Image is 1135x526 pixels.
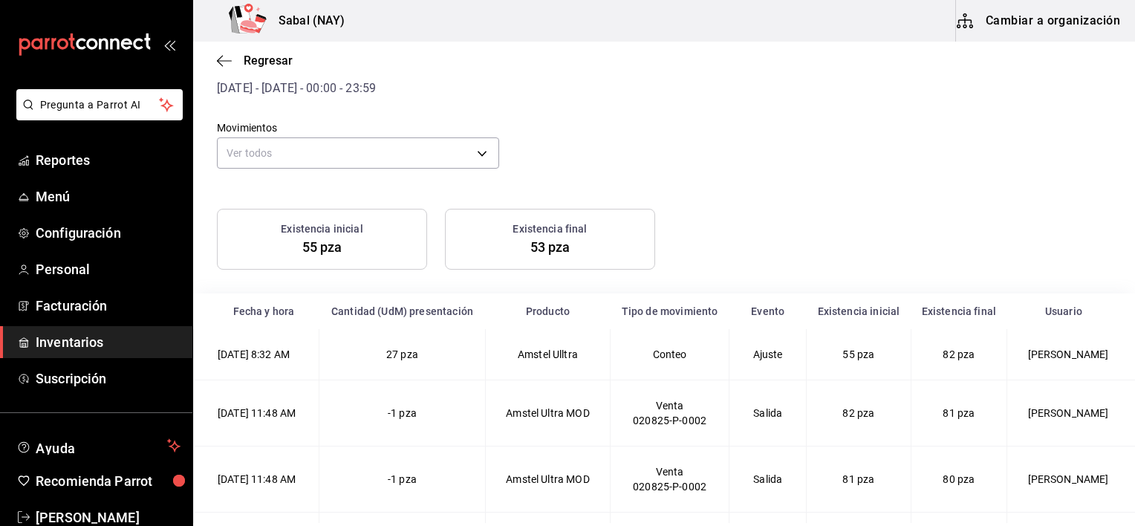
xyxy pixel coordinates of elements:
td: [DATE] 11:48 AM [194,447,319,513]
span: Pregunta a Parrot AI [40,97,160,113]
span: 55 pza [302,239,342,255]
span: Facturación [36,296,181,316]
td: Amstel Ulltra [485,329,610,380]
td: [PERSON_NAME] [1007,380,1135,447]
span: Menú [36,186,181,207]
span: Personal [36,259,181,279]
span: 82 pza [943,348,975,360]
div: Usuario [1016,305,1111,317]
div: Ver todos [217,137,499,169]
span: 81 pza [842,473,874,485]
div: Conteo [628,347,711,362]
span: 80 pza [943,473,975,485]
span: Reportes [36,150,181,170]
span: 27 pza [386,348,418,360]
h3: Existencia inicial [281,221,362,237]
td: Salida [729,380,807,447]
label: Movimientos [217,123,499,133]
span: 81 pza [943,407,975,419]
div: [DATE] - [DATE] - 00:00 - 23:59 [217,79,1111,97]
td: [PERSON_NAME] [1007,447,1135,513]
button: Pregunta a Parrot AI [16,89,183,120]
div: Venta [628,464,711,479]
span: 55 pza [842,348,874,360]
button: Regresar [217,53,293,68]
div: Fecha y hora [218,305,310,317]
td: [DATE] 11:48 AM [194,380,319,447]
div: Existencia inicial [816,305,902,317]
span: Configuración [36,223,181,243]
div: Venta [628,398,711,413]
button: open_drawer_menu [163,39,175,51]
span: -1 pza [388,407,417,419]
td: Amstel Ultra MOD [485,447,610,513]
div: Existencia final [920,305,998,317]
h3: Sabal (NAY) [267,12,345,30]
span: 82 pza [842,407,874,419]
td: Amstel Ultra MOD [485,380,610,447]
td: [DATE] 8:32 AM [194,329,319,380]
span: Inventarios [36,332,181,352]
td: [PERSON_NAME] [1007,329,1135,380]
div: Evento [738,305,798,317]
span: Regresar [244,53,293,68]
span: 53 pza [530,239,570,255]
h3: Existencia final [513,221,587,237]
div: 020825-P-0002 [628,413,711,428]
div: Tipo de movimiento [619,305,721,317]
td: Ajuste [729,329,807,380]
div: Cantidad (UdM) presentación [328,305,476,317]
td: Salida [729,447,807,513]
span: Suscripción [36,368,181,389]
span: Recomienda Parrot [36,471,181,491]
span: -1 pza [388,473,417,485]
div: Producto [494,305,601,317]
div: 020825-P-0002 [628,479,711,494]
a: Pregunta a Parrot AI [10,108,183,123]
span: Ayuda [36,437,161,455]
